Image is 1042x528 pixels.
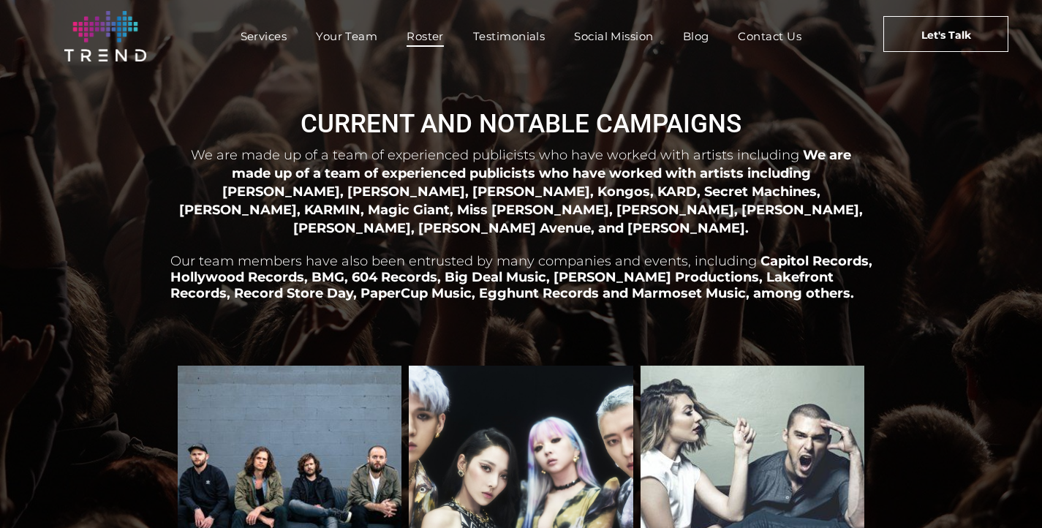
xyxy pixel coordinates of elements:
a: Social Mission [559,26,668,47]
span: Capitol Records, Hollywood Records, BMG, 604 Records, Big Deal Music, [PERSON_NAME] Productions, ... [170,253,872,301]
iframe: Chat Widget [969,458,1042,528]
a: Contact Us [723,26,816,47]
a: Services [226,26,302,47]
a: Blog [668,26,724,47]
span: CURRENT AND NOTABLE CAMPAIGNS [301,109,741,139]
span: We are made up of a team of experienced publicists who have worked with artists including [191,147,799,163]
a: Let's Talk [883,16,1008,52]
a: Testimonials [458,26,559,47]
span: Let's Talk [921,17,971,53]
span: Our team members have also been entrusted by many companies and events, including [170,253,757,269]
span: We are made up of a team of experienced publicists who have worked with artists including [PERSON... [179,147,863,235]
img: logo [64,11,146,61]
a: Your Team [301,26,392,47]
a: Roster [392,26,458,47]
